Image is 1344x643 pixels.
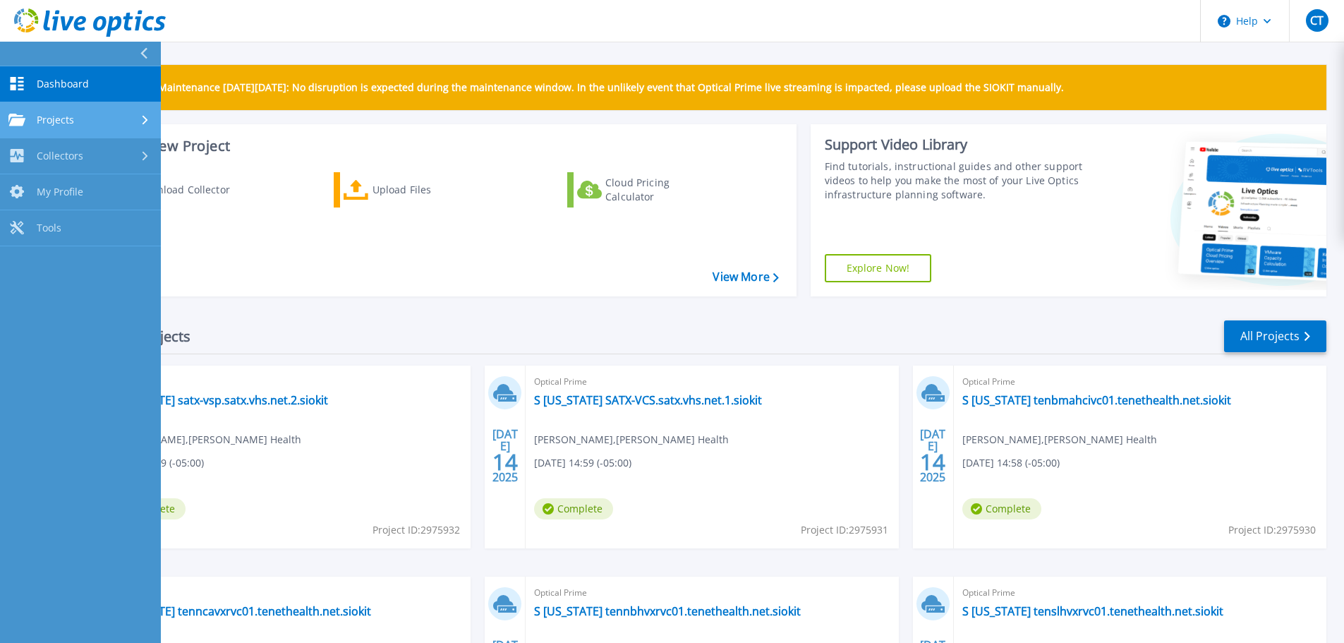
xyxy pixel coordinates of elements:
[37,222,61,234] span: Tools
[567,172,725,208] a: Cloud Pricing Calculator
[107,604,371,618] a: S [US_STATE] tenncavxrvc01.tenethealth.net.siokit
[100,138,778,154] h3: Start a New Project
[100,172,258,208] a: Download Collector
[825,254,932,282] a: Explore Now!
[534,393,762,407] a: S [US_STATE] SATX-VCS.satx.vhs.net.1.siokit
[492,456,518,468] span: 14
[373,522,460,538] span: Project ID: 2975932
[713,270,778,284] a: View More
[37,186,83,198] span: My Profile
[534,585,890,601] span: Optical Prime
[534,374,890,390] span: Optical Prime
[105,82,1064,93] p: Scheduled Maintenance [DATE][DATE]: No disruption is expected during the maintenance window. In t...
[373,176,485,204] div: Upload Files
[919,430,946,481] div: [DATE] 2025
[107,432,301,447] span: [PERSON_NAME] , [PERSON_NAME] Health
[37,150,83,162] span: Collectors
[37,78,89,90] span: Dashboard
[136,176,249,204] div: Download Collector
[962,455,1060,471] span: [DATE] 14:58 (-05:00)
[37,114,74,126] span: Projects
[107,374,462,390] span: Optical Prime
[107,585,462,601] span: Optical Prime
[1228,522,1316,538] span: Project ID: 2975930
[825,136,1088,154] div: Support Video Library
[534,455,631,471] span: [DATE] 14:59 (-05:00)
[962,432,1157,447] span: [PERSON_NAME] , [PERSON_NAME] Health
[962,604,1223,618] a: S [US_STATE] tenslhvxrvc01.tenethealth.net.siokit
[962,393,1231,407] a: S [US_STATE] tenbmahcivc01.tenethealth.net.siokit
[605,176,718,204] div: Cloud Pricing Calculator
[920,456,945,468] span: 14
[825,160,1088,202] div: Find tutorials, instructional guides and other support videos to help you make the most of your L...
[534,432,729,447] span: [PERSON_NAME] , [PERSON_NAME] Health
[534,604,801,618] a: S [US_STATE] tennbhvxrvc01.tenethealth.net.siokit
[962,374,1318,390] span: Optical Prime
[334,172,491,208] a: Upload Files
[107,393,328,407] a: S [US_STATE] satx-vsp.satx.vhs.net.2.siokit
[534,498,613,519] span: Complete
[962,585,1318,601] span: Optical Prime
[492,430,519,481] div: [DATE] 2025
[801,522,888,538] span: Project ID: 2975931
[962,498,1041,519] span: Complete
[1224,320,1326,352] a: All Projects
[1310,15,1324,26] span: CT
